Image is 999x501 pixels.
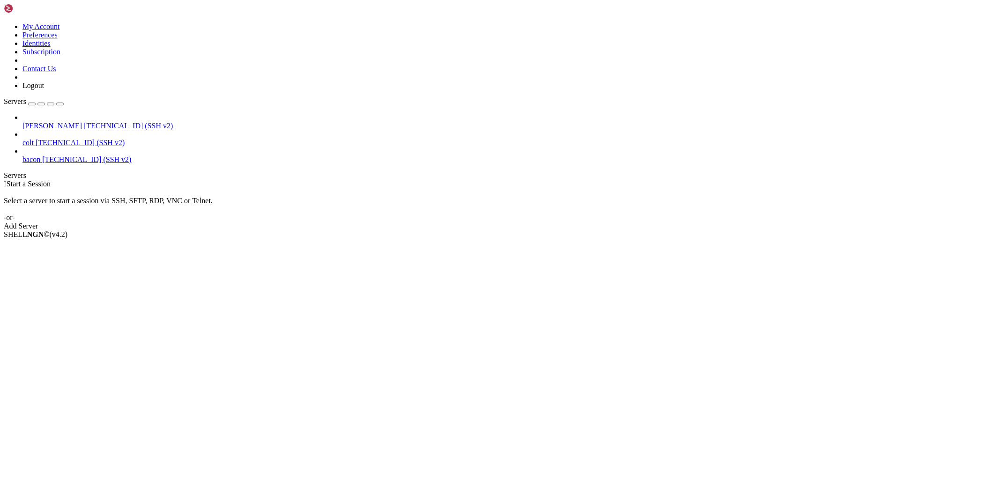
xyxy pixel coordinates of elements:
[22,22,60,30] a: My Account
[36,139,125,147] span: [TECHNICAL_ID] (SSH v2)
[27,230,44,238] b: NGN
[22,113,995,130] li: [PERSON_NAME] [TECHNICAL_ID] (SSH v2)
[42,155,131,163] span: [TECHNICAL_ID] (SSH v2)
[4,97,26,105] span: Servers
[22,39,51,47] a: Identities
[4,230,67,238] span: SHELL ©
[22,147,995,164] li: bacon [TECHNICAL_ID] (SSH v2)
[22,139,34,147] span: colt
[4,97,64,105] a: Servers
[4,222,995,230] div: Add Server
[22,81,44,89] a: Logout
[4,171,995,180] div: Servers
[4,188,995,222] div: Select a server to start a session via SSH, SFTP, RDP, VNC or Telnet. -or-
[4,4,58,13] img: Shellngn
[7,180,51,188] span: Start a Session
[4,180,7,188] span: 
[22,31,58,39] a: Preferences
[22,48,60,56] a: Subscription
[22,130,995,147] li: colt [TECHNICAL_ID] (SSH v2)
[84,122,173,130] span: [TECHNICAL_ID] (SSH v2)
[22,155,995,164] a: bacon [TECHNICAL_ID] (SSH v2)
[22,155,40,163] span: bacon
[22,139,995,147] a: colt [TECHNICAL_ID] (SSH v2)
[22,122,82,130] span: [PERSON_NAME]
[22,122,995,130] a: [PERSON_NAME] [TECHNICAL_ID] (SSH v2)
[22,65,56,73] a: Contact Us
[50,230,68,238] span: 4.2.0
